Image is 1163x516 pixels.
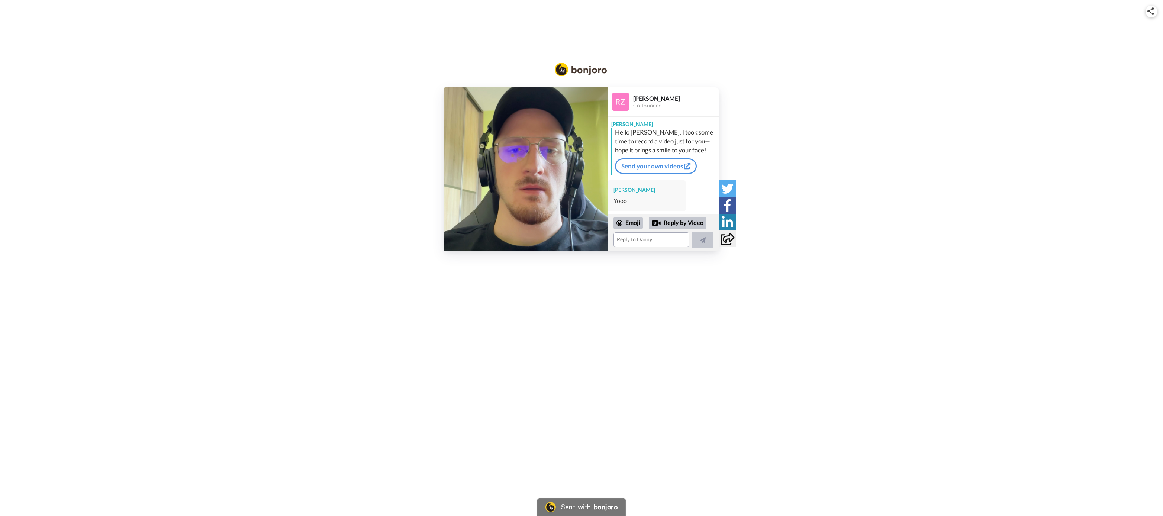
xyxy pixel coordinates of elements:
[613,197,680,205] div: Yooo
[615,158,697,174] a: Send your own videos
[612,93,629,111] img: Profile Image
[613,186,680,194] div: [PERSON_NAME]
[608,117,719,128] div: [PERSON_NAME]
[652,219,661,228] div: Reply by Video
[444,87,608,251] img: 5a570225-a762-4e80-8cc2-ed8a31d663ff-thumb.jpg
[615,128,717,155] div: Hello [PERSON_NAME], I took some time to record a video just for you—hope it brings a smile to yo...
[555,63,607,76] img: Bonjoro Logo
[633,103,719,109] div: Co-founder
[613,217,643,229] div: Emoji
[633,95,719,102] div: [PERSON_NAME]
[1147,7,1154,15] img: ic_share.svg
[649,217,706,229] div: Reply by Video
